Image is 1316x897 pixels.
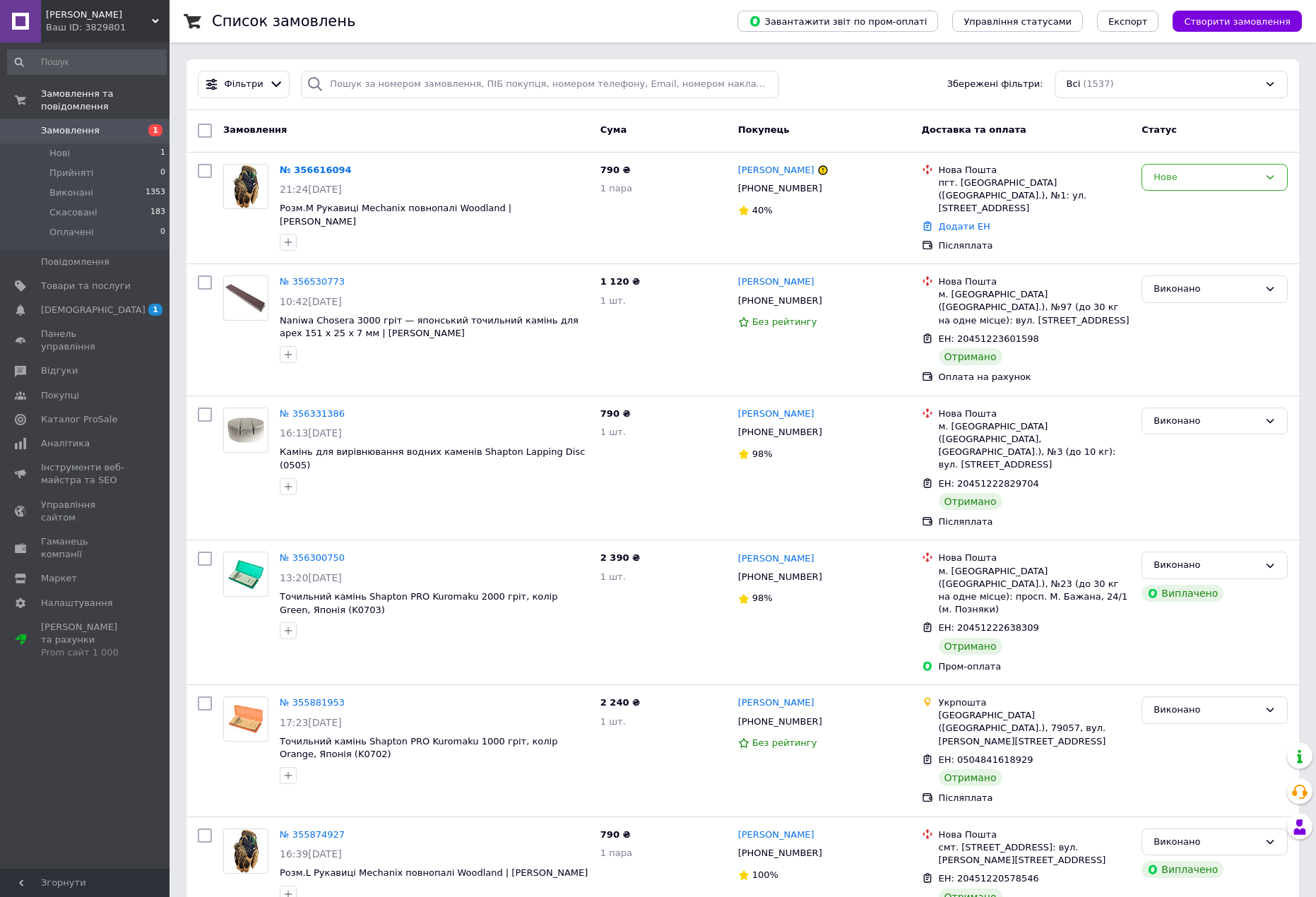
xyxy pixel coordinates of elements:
[212,13,355,30] h1: Список замовлень
[1158,16,1302,26] a: Створити замовлення
[148,304,162,316] span: 1
[738,124,790,135] span: Покупець
[939,696,1131,709] div: Укрпошта
[600,697,640,708] span: 2 240 ₴
[280,184,342,195] span: 21:24[DATE]
[939,333,1039,344] span: ЕН: 20451223601598
[947,78,1043,91] span: Збережені фільтри:
[1154,282,1259,297] div: Виконано
[7,49,167,75] input: Пошук
[280,165,352,175] a: № 356616094
[46,21,170,34] div: Ваш ID: 3829801
[737,11,938,32] button: Завантажити звіт по пром-оплаті
[41,597,113,610] span: Налаштування
[752,448,773,459] span: 98%
[1142,861,1223,878] div: Виплачено
[150,206,165,219] span: 183
[939,841,1131,867] div: смт. [STREET_ADDRESS]: вул. [PERSON_NAME][STREET_ADDRESS]
[41,280,131,292] span: Товари та послуги
[600,276,640,287] span: 1 120 ₴
[738,164,814,177] a: [PERSON_NAME]
[600,295,626,306] span: 1 шт.
[752,205,773,215] span: 40%
[1154,414,1259,429] div: Виконано
[735,423,825,441] div: [PHONE_NUMBER]
[600,848,632,858] span: 1 пара
[939,408,1131,420] div: Нова Пошта
[939,565,1131,617] div: м. [GEOGRAPHIC_DATA] ([GEOGRAPHIC_DATA].), №23 (до 30 кг на одне місце): просп. М. Бажана, 24/1 (...
[41,389,79,402] span: Покупці
[939,164,1131,177] div: Нова Пошта
[280,736,557,760] a: Точильний камінь Shapton PRO Kuromaku 1000 гріт, колір Orange, Японія (K0702)
[148,124,162,136] span: 1
[1173,11,1302,32] button: Створити замовлення
[735,292,825,310] div: [PHONE_NUMBER]
[280,591,557,615] a: Точильний камінь Shapton PRO Kuromaku 2000 гріт, колір Green, Японія (K0703)
[939,239,1131,252] div: Післяплата
[939,221,990,232] a: Додати ЕН
[223,696,268,742] a: Фото товару
[280,867,588,878] a: Розм.L Рукавиці Mechanix повнопалі Woodland | [PERSON_NAME]
[939,493,1002,510] div: Отримано
[223,124,287,135] span: Замовлення
[939,478,1039,489] span: ЕН: 20451222829704
[738,552,814,566] a: [PERSON_NAME]
[749,15,927,28] span: Завантажити звіт по пром-оплаті
[735,713,825,731] div: [PHONE_NUMBER]
[939,371,1131,384] div: Оплата на рахунок
[1108,16,1148,27] span: Експорт
[224,560,268,589] img: Фото товару
[41,621,131,660] span: [PERSON_NAME] та рахунки
[223,164,268,209] a: Фото товару
[280,848,342,860] span: 16:39[DATE]
[939,769,1002,786] div: Отримано
[600,829,631,840] span: 790 ₴
[600,716,626,727] span: 1 шт.
[160,226,165,239] span: 0
[939,177,1131,215] div: пгт. [GEOGRAPHIC_DATA] ([GEOGRAPHIC_DATA].), №1: ул. [STREET_ADDRESS]
[223,828,268,874] a: Фото товару
[752,737,817,748] span: Без рейтингу
[600,408,631,419] span: 790 ₴
[223,408,268,453] a: Фото товару
[1097,11,1159,32] button: Експорт
[939,873,1039,884] span: ЕН: 20451220578546
[41,437,90,450] span: Аналітика
[738,275,814,289] a: [PERSON_NAME]
[735,844,825,862] div: [PHONE_NUMBER]
[952,11,1083,32] button: Управління статусами
[735,179,825,198] div: [PHONE_NUMBER]
[964,16,1072,27] span: Управління статусами
[280,717,342,728] span: 17:23[DATE]
[280,446,585,470] a: Камінь для вирівнювання водних каменів Shapton Lapping Disc (0505)
[600,552,640,563] span: 2 390 ₴
[600,571,626,582] span: 1 шт.
[301,71,779,98] input: Пошук за номером замовлення, ПІБ покупця, номером телефону, Email, номером накладної
[939,754,1033,765] span: ЕН: 0504841618929
[49,226,94,239] span: Оплачені
[280,203,511,227] a: Розм.M Рукавиці Mechanix повнопалі Woodland | [PERSON_NAME]
[752,593,773,603] span: 98%
[160,147,165,160] span: 1
[939,828,1131,841] div: Нова Пошта
[224,705,268,734] img: Фото товару
[752,316,817,327] span: Без рейтингу
[49,167,93,179] span: Прийняті
[224,408,268,452] img: Фото товару
[280,408,345,419] a: № 356331386
[600,124,627,135] span: Cума
[1142,585,1223,602] div: Виплачено
[939,552,1131,564] div: Нова Пошта
[41,413,117,426] span: Каталог ProSale
[41,124,100,137] span: Замовлення
[1154,703,1259,718] div: Виконано
[280,315,579,339] span: Naniwa Chosera 3000 гріт — японський точильний камінь для apex 151 x 25 x 7 мм | [PERSON_NAME]
[738,408,814,421] a: [PERSON_NAME]
[738,828,814,842] a: [PERSON_NAME]
[41,364,78,377] span: Відгуки
[223,275,268,321] a: Фото товару
[752,869,778,880] span: 100%
[1154,170,1259,185] div: Нове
